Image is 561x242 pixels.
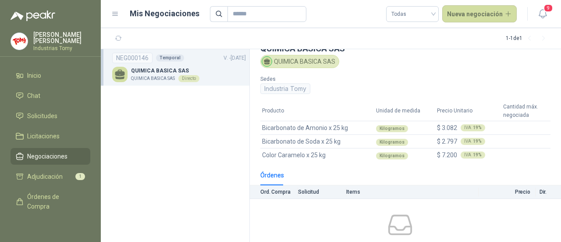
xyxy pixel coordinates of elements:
[33,32,90,44] p: [PERSON_NAME] [PERSON_NAME]
[376,139,408,146] div: Kilogramos
[11,148,90,165] a: Negociaciones
[501,101,550,121] th: Cantidad máx. negociada
[473,126,482,130] b: 19 %
[112,53,153,63] div: NEG000146
[461,138,485,145] div: IVA
[11,87,90,104] a: Chat
[376,125,408,132] div: Kilogramos
[260,55,339,68] div: QUIMICA BASICA SAS
[11,11,55,21] img: Logo peakr
[260,83,310,94] div: Industria Tomy
[262,150,326,160] span: Color Caramelo x 25 kg
[535,6,550,22] button: 9
[27,152,67,161] span: Negociaciones
[27,131,60,141] span: Licitaciones
[33,46,90,51] p: Industrias Tomy
[224,55,246,61] span: V. - [DATE]
[473,139,482,144] b: 19 %
[11,67,90,84] a: Inicio
[11,188,90,215] a: Órdenes de Compra
[479,185,536,199] th: Precio
[346,185,479,199] th: Items
[75,173,85,180] span: 1
[435,101,501,121] th: Precio Unitario
[262,123,348,133] span: Bicarbonato de Amonio x 25 kg
[391,7,433,21] span: Todas
[260,170,284,180] div: Órdenes
[442,5,517,23] button: Nueva negociación
[178,75,199,82] div: Directo
[262,137,341,146] span: Bicarbonato de Soda x 25 kg
[11,108,90,124] a: Solicitudes
[112,53,246,82] a: NEG000146TemporalV. -[DATE] QUIMICA BASICA SASQUIMICA BASICA SASDirecto
[27,71,41,80] span: Inicio
[260,101,374,121] th: Producto
[11,168,90,185] a: Adjudicación1
[543,4,553,12] span: 9
[131,75,175,82] p: QUIMICA BASICA SAS
[536,185,561,199] th: Dir.
[11,218,90,235] a: Remisiones
[376,152,408,159] div: Kilogramos
[130,7,199,20] h1: Mis Negociaciones
[461,152,485,159] div: IVA
[131,67,199,75] p: QUIMICA BASICA SAS
[506,32,550,46] div: 1 - 1 de 1
[27,91,40,101] span: Chat
[437,138,457,145] span: $ 2.797
[11,33,28,50] img: Company Logo
[461,124,485,131] div: IVA
[374,101,435,121] th: Unidad de medida
[27,192,82,211] span: Órdenes de Compra
[27,111,57,121] span: Solicitudes
[250,185,298,199] th: Ord. Compra
[11,128,90,144] a: Licitaciones
[260,75,402,83] p: Sedes
[27,172,63,181] span: Adjudicación
[437,152,457,159] span: $ 7.200
[156,54,184,61] div: Temporal
[298,185,346,199] th: Solicitud
[437,124,457,131] span: $ 3.082
[473,153,482,157] b: 19 %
